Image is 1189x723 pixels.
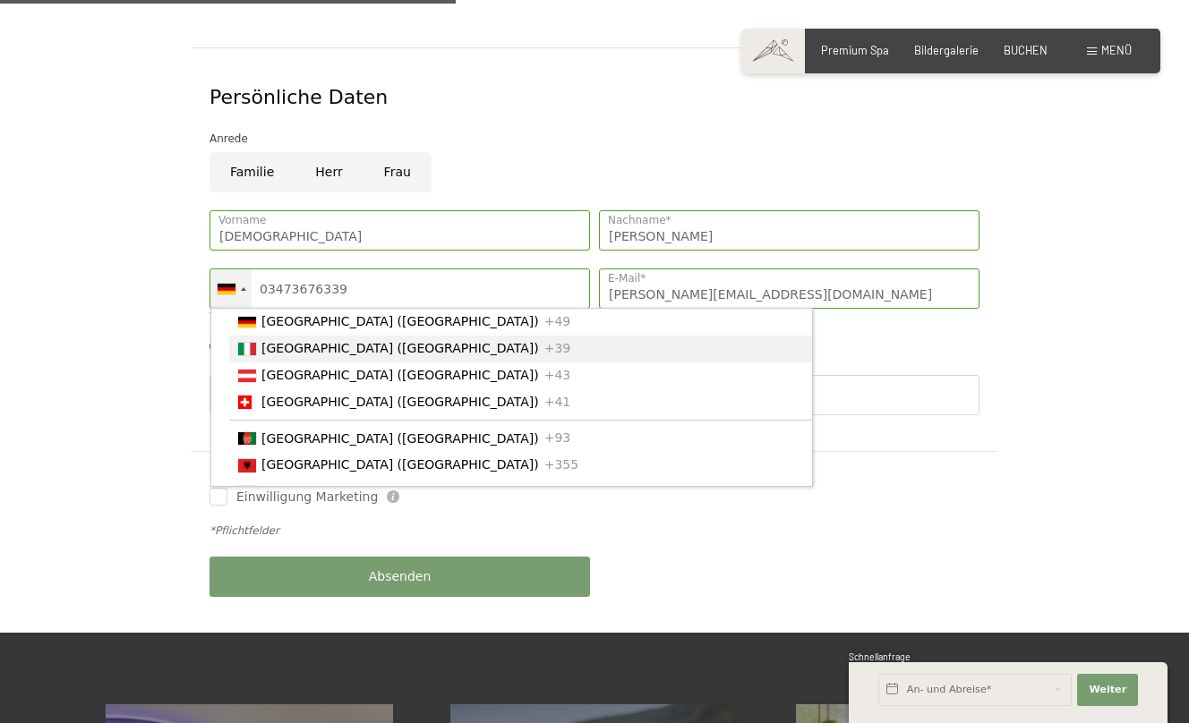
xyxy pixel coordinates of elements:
button: Absenden [210,557,590,597]
div: Persönliche Daten [210,84,979,112]
a: Premium Spa [821,43,889,57]
div: Germany (Deutschland): +49 [210,269,252,308]
span: Menü [1101,43,1132,57]
span: +213 [544,484,578,498]
span: +43 [544,368,571,382]
span: [GEOGRAPHIC_DATA] ([GEOGRAPHIC_DATA]) [261,341,539,355]
ul: List of countries [210,308,813,487]
span: Schnellanfrage [849,651,911,662]
span: [GEOGRAPHIC_DATA] ([GEOGRAPHIC_DATA]) [261,368,539,382]
span: [GEOGRAPHIC_DATA] (‫[GEOGRAPHIC_DATA]‬‎) [261,431,539,446]
span: +39 [544,341,571,355]
input: 01512 3456789 [210,268,590,309]
div: Anrede [210,130,979,148]
span: +355 [544,457,578,472]
a: Bildergalerie [914,43,979,57]
span: [GEOGRAPHIC_DATA] ([GEOGRAPHIC_DATA]) [261,395,539,409]
span: +93 [544,431,571,446]
span: Weiter [1089,683,1126,697]
button: Weiter [1077,674,1138,706]
span: [GEOGRAPHIC_DATA] (‫[GEOGRAPHIC_DATA]‬‎) [261,484,539,498]
label: für evtl. Rückfragen [210,310,298,319]
span: +41 [544,395,571,409]
span: [GEOGRAPHIC_DATA] ([GEOGRAPHIC_DATA]) [261,457,539,472]
span: +49 [544,314,571,328]
span: Einwilligung Marketing [236,489,378,506]
span: [GEOGRAPHIC_DATA] ([GEOGRAPHIC_DATA]) [261,314,539,328]
a: BUCHEN [1004,43,1048,57]
span: Absenden [369,568,432,586]
div: *Pflichtfelder [210,523,979,539]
